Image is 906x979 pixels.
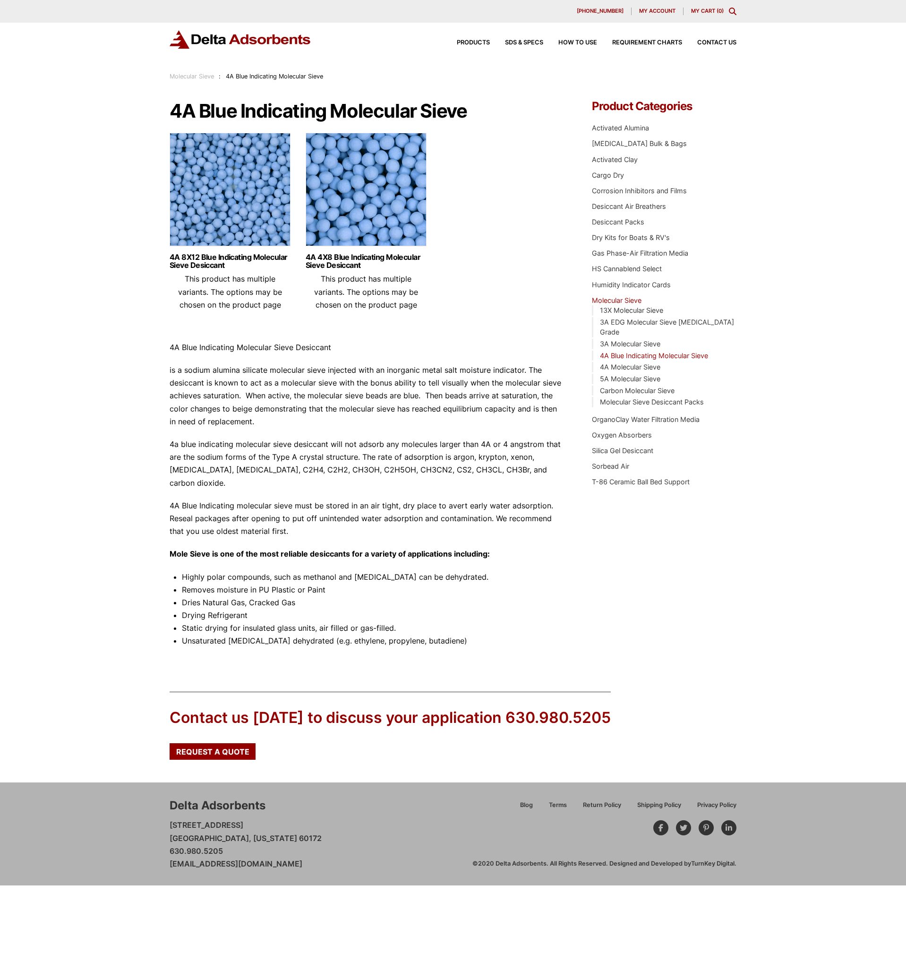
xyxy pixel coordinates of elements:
a: Sorbead Air [592,462,629,470]
span: [PHONE_NUMBER] [577,9,624,14]
a: Silica Gel Desiccant [592,447,653,455]
div: Toggle Modal Content [729,8,736,15]
a: Requirement Charts [597,40,682,46]
a: Terms [541,800,575,816]
p: 4a blue indicating molecular sieve desiccant will not adsorb any molecules larger than 4A or 4 an... [170,438,564,489]
a: Shipping Policy [629,800,689,816]
a: [EMAIL_ADDRESS][DOMAIN_NAME] [170,859,302,868]
span: This product has multiple variants. The options may be chosen on the product page [178,274,282,309]
a: [PHONE_NUMBER] [569,8,632,15]
a: Activated Alumina [592,124,649,132]
a: [MEDICAL_DATA] Bulk & Bags [592,139,687,147]
p: 4A Blue Indicating molecular sieve must be stored in an air tight, dry place to avert early water... [170,499,564,538]
li: Static drying for insulated glass units, air filled or gas-filled. [182,622,564,635]
a: Cargo Dry [592,171,624,179]
span: Requirement Charts [612,40,682,46]
a: Molecular Sieve [170,73,214,80]
a: Return Policy [575,800,629,816]
a: Molecular Sieve [592,296,641,304]
a: TurnKey Digital [691,860,735,867]
span: Return Policy [583,802,621,808]
span: 4A Blue Indicating Molecular Sieve [226,73,323,80]
div: Delta Adsorbents [170,798,265,814]
p: 4A Blue Indicating Molecular Sieve Desiccant [170,341,564,354]
a: Request a Quote [170,743,256,759]
a: Oxygen Absorbers [592,431,652,439]
span: : [219,73,221,80]
a: 4A Blue Indicating Molecular Sieve [600,352,708,360]
span: 0 [718,8,722,14]
a: Contact Us [682,40,736,46]
a: 13X Molecular Sieve [600,306,663,314]
span: SDS & SPECS [505,40,543,46]
a: My Cart (0) [691,8,724,14]
a: Products [442,40,490,46]
span: Privacy Policy [697,802,736,808]
a: 3A EDG Molecular Sieve [MEDICAL_DATA] Grade [600,318,734,336]
span: Terms [549,802,567,808]
span: How to Use [558,40,597,46]
li: Drying Refrigerant [182,609,564,622]
p: [STREET_ADDRESS] [GEOGRAPHIC_DATA], [US_STATE] 60172 630.980.5205 [170,819,322,870]
span: Request a Quote [176,748,249,756]
strong: Mole Sieve is one of the most reliable desiccants for a variety of applications including: [170,549,490,558]
a: Desiccant Air Breathers [592,202,666,210]
a: SDS & SPECS [490,40,543,46]
a: Privacy Policy [689,800,736,816]
div: ©2020 Delta Adsorbents. All Rights Reserved. Designed and Developed by . [472,859,736,868]
p: is a sodium alumina silicate molecular sieve injected with an inorganic metal salt moisture indic... [170,364,564,428]
a: 3A Molecular Sieve [600,340,660,348]
a: 5A Molecular Sieve [600,375,660,383]
a: Corrosion Inhibitors and Films [592,187,687,195]
span: Products [457,40,490,46]
a: Humidity Indicator Cards [592,281,671,289]
a: 4A Molecular Sieve [600,363,660,371]
a: Molecular Sieve Desiccant Packs [600,398,704,406]
a: Carbon Molecular Sieve [600,386,675,395]
span: My account [639,9,675,14]
li: Dries Natural Gas, Cracked Gas [182,596,564,609]
span: Contact Us [697,40,736,46]
a: 4A 4X8 Blue Indicating Molecular Sieve Desiccant [306,253,427,269]
span: This product has multiple variants. The options may be chosen on the product page [314,274,418,309]
a: HS Cannablend Select [592,265,662,273]
a: My account [632,8,684,15]
a: 4A 8X12 Blue Indicating Molecular Sieve Desiccant [170,253,291,269]
a: How to Use [543,40,597,46]
span: Shipping Policy [637,802,681,808]
li: Removes moisture in PU Plastic or Paint [182,584,564,596]
span: Blog [520,802,533,808]
h1: 4A Blue Indicating Molecular Sieve [170,101,564,121]
li: Highly polar compounds, such as methanol and [MEDICAL_DATA] can be dehydrated. [182,571,564,584]
a: OrganoClay Water Filtration Media [592,415,700,423]
li: Unsaturated [MEDICAL_DATA] dehydrated (e.g. ethylene, propylene, butadiene) [182,635,564,647]
a: Activated Clay [592,155,638,163]
a: Dry Kits for Boats & RV's [592,233,670,241]
div: Contact us [DATE] to discuss your application 630.980.5205 [170,707,611,729]
a: Blog [512,800,541,816]
h4: Product Categories [592,101,736,112]
a: Desiccant Packs [592,218,644,226]
img: Delta Adsorbents [170,30,311,49]
a: Gas Phase-Air Filtration Media [592,249,688,257]
a: T-86 Ceramic Ball Bed Support [592,478,690,486]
